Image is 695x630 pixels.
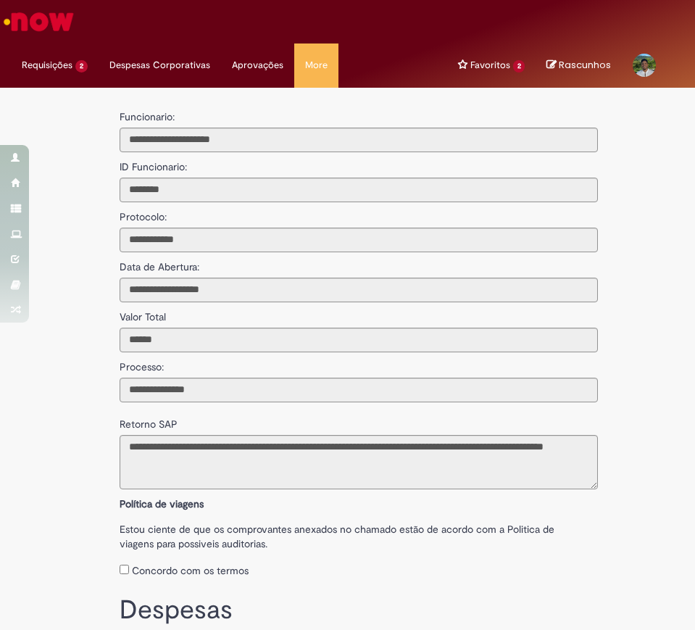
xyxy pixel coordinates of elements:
[75,60,88,72] span: 2
[120,152,187,174] label: ID Funcionario:
[305,58,328,72] span: More
[221,43,294,88] ul: Menu Cabeçalho
[120,497,204,510] b: Política de viagens
[120,596,598,625] h1: Despesas
[232,58,283,72] span: Aprovações
[120,515,598,551] label: Estou ciente de que os comprovantes anexados no chamado estão de acordo com a Politica de viagens...
[132,563,249,578] label: Concordo com os termos
[338,43,360,88] ul: Menu Cabeçalho
[22,58,72,72] span: Requisições
[1,7,76,36] img: ServiceNow
[120,352,164,374] label: Processo:
[470,58,510,72] span: Favoritos
[99,43,221,87] a: Despesas Corporativas :
[404,43,425,88] ul: Menu Cabeçalho
[447,43,536,87] a: Favoritos : 2
[120,202,167,224] label: Protocolo:
[559,58,611,72] span: Rascunhos
[11,43,99,88] ul: Menu Cabeçalho
[382,43,404,88] ul: Menu Cabeçalho
[11,43,99,87] a: Requisições : 2
[109,58,210,72] span: Despesas Corporativas
[294,43,338,88] ul: Menu Cabeçalho
[99,43,221,88] ul: Menu Cabeçalho
[546,58,611,72] a: No momento, sua lista de rascunhos tem 0 Itens
[120,302,166,324] label: Valor Total
[360,43,382,88] ul: Menu Cabeçalho
[513,60,525,72] span: 2
[447,43,536,88] ul: Menu Cabeçalho
[120,109,175,124] label: Funcionario:
[294,43,338,87] a: More : 5
[120,260,199,274] label: Data de Abertura:
[221,43,294,87] a: Aprovações : 0
[120,410,178,431] label: Retorno SAP
[425,43,447,88] ul: Menu Cabeçalho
